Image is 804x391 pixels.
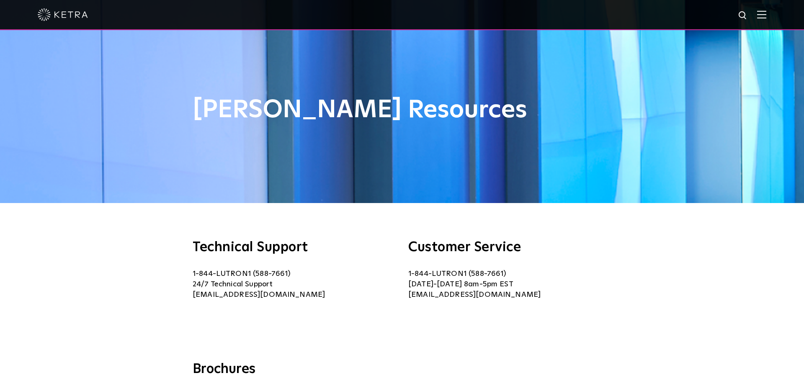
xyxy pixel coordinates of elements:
a: [EMAIL_ADDRESS][DOMAIN_NAME] [193,291,325,298]
h1: [PERSON_NAME] Resources [193,96,611,124]
h3: Technical Support [193,241,396,254]
img: search icon [738,10,748,21]
img: ketra-logo-2019-white [38,8,88,21]
p: 1-844-LUTRON1 (588-7661) 24/7 Technical Support [193,269,396,300]
h3: Customer Service [408,241,611,254]
img: Hamburger%20Nav.svg [757,10,766,18]
h3: Brochures [193,361,611,378]
p: 1-844-LUTRON1 (588-7661) [DATE]-[DATE] 8am-5pm EST [EMAIL_ADDRESS][DOMAIN_NAME] [408,269,611,300]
